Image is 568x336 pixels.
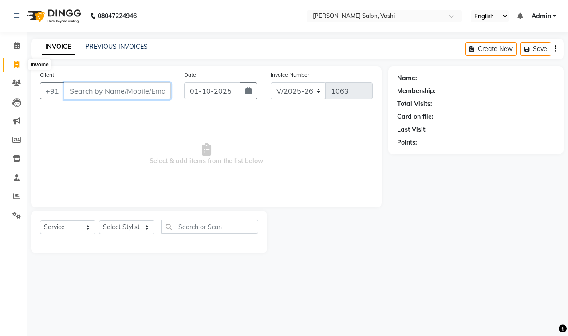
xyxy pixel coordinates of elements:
div: Invoice [28,59,51,70]
button: +91 [40,82,65,99]
button: Create New [465,42,517,56]
label: Invoice Number [271,71,309,79]
div: Card on file: [397,112,434,121]
div: Last Visit: [397,125,427,134]
b: 08047224946 [98,4,137,28]
input: Search by Name/Mobile/Email/Code [64,82,171,99]
button: Save [520,42,551,56]
div: Total Visits: [397,99,432,109]
div: Name: [397,74,417,83]
span: Select & add items from the list below [40,110,373,199]
a: PREVIOUS INVOICES [85,43,148,51]
span: Admin [532,12,551,21]
input: Search or Scan [161,220,258,234]
a: INVOICE [42,39,75,55]
img: logo [23,4,83,28]
div: Points: [397,138,417,147]
div: Membership: [397,86,436,96]
label: Date [184,71,196,79]
label: Client [40,71,54,79]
